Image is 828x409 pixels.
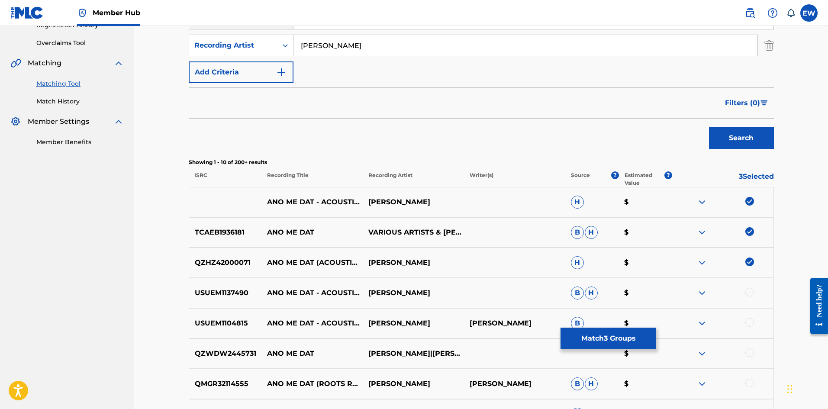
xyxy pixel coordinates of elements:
[764,4,781,22] div: Help
[363,227,464,238] p: VARIOUS ARTISTS & [PERSON_NAME]
[725,98,760,108] span: Filters ( 0 )
[261,171,362,187] p: Recording Title
[363,288,464,298] p: [PERSON_NAME]
[93,8,140,18] span: Member Hub
[189,158,774,166] p: Showing 1 - 10 of 200+ results
[745,227,754,236] img: deselect
[363,348,464,359] p: [PERSON_NAME]|[PERSON_NAME]|[PERSON_NAME]
[261,197,363,207] p: ANO ME DAT - ACOUSTIC VERSION
[697,258,707,268] img: expand
[571,377,584,390] span: B
[571,196,584,209] span: H
[261,258,363,268] p: ANO ME DAT (ACOUSTIC EXTENDED VERSION)
[697,318,707,328] img: expand
[36,39,124,48] a: Overclaims Tool
[363,171,464,187] p: Recording Artist
[363,318,464,328] p: [PERSON_NAME]
[585,287,598,300] span: H
[261,379,363,389] p: ANO ME DAT (ROOTS REGGAE MIX) [ACOUSTIC EXTENDED VERSION]
[113,116,124,127] img: expand
[619,379,672,389] p: $
[10,6,44,19] img: MLC Logo
[363,379,464,389] p: [PERSON_NAME]
[261,348,363,359] p: ANO ME DAT
[36,138,124,147] a: Member Benefits
[10,116,21,127] img: Member Settings
[585,377,598,390] span: H
[189,348,262,359] p: QZWDW2445731
[697,197,707,207] img: expand
[804,271,828,341] iframe: Resource Center
[767,8,778,18] img: help
[745,197,754,206] img: deselect
[571,256,584,269] span: H
[189,171,261,187] p: ISRC
[787,376,793,402] div: Drag
[36,97,124,106] a: Match History
[28,58,61,68] span: Matching
[189,61,293,83] button: Add Criteria
[720,92,774,114] button: Filters (0)
[36,79,124,88] a: Matching Tool
[697,379,707,389] img: expand
[194,40,272,51] div: Recording Artist
[10,58,21,68] img: Matching
[697,348,707,359] img: expand
[786,9,795,17] div: Notifications
[363,258,464,268] p: [PERSON_NAME]
[261,288,363,298] p: ANO ME DAT - ACOUSTIC EXTENDED VERSION
[113,58,124,68] img: expand
[697,227,707,238] img: expand
[697,288,707,298] img: expand
[571,171,590,187] p: Source
[276,67,287,77] img: 9d2ae6d4665cec9f34b9.svg
[571,317,584,330] span: B
[625,171,664,187] p: Estimated Value
[464,379,565,389] p: [PERSON_NAME]
[189,258,262,268] p: QZHZ42000071
[619,318,672,328] p: $
[363,197,464,207] p: [PERSON_NAME]
[745,8,755,18] img: search
[709,127,774,149] button: Search
[672,171,773,187] p: 3 Selected
[619,288,672,298] p: $
[760,100,768,106] img: filter
[611,171,619,179] span: ?
[745,258,754,266] img: deselect
[619,348,672,359] p: $
[561,328,656,349] button: Match3 Groups
[571,287,584,300] span: B
[261,318,363,328] p: ANO ME DAT - ACOUSTIC EXTENDED VERSION
[189,227,262,238] p: TCAEB1936181
[77,8,87,18] img: Top Rightsholder
[585,226,598,239] span: H
[741,4,759,22] a: Public Search
[785,367,828,409] iframe: Chat Widget
[664,171,672,179] span: ?
[764,35,774,56] img: Delete Criterion
[571,226,584,239] span: B
[464,318,565,328] p: [PERSON_NAME]
[189,318,262,328] p: USUEM1104815
[619,258,672,268] p: $
[619,227,672,238] p: $
[464,171,565,187] p: Writer(s)
[189,379,262,389] p: QMGR32114555
[189,288,262,298] p: USUEM1137490
[261,227,363,238] p: ANO ME DAT
[619,197,672,207] p: $
[800,4,818,22] div: User Menu
[28,116,89,127] span: Member Settings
